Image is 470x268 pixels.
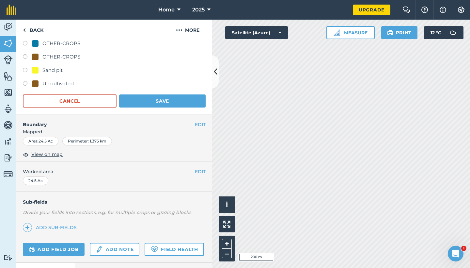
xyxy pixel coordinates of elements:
img: svg+xml;base64,PHN2ZyB4bWxucz0iaHR0cDovL3d3dy53My5vcmcvMjAwMC9zdmciIHdpZHRoPSIxOSIgaGVpZ2h0PSIyNC... [387,29,393,37]
img: svg+xml;base64,PHN2ZyB4bWxucz0iaHR0cDovL3d3dy53My5vcmcvMjAwMC9zdmciIHdpZHRoPSI1NiIgaGVpZ2h0PSI2MC... [4,39,13,48]
div: Uncultivated [42,80,74,88]
img: fieldmargin Logo [7,5,16,15]
iframe: Intercom live chat [448,246,463,261]
button: + [222,239,232,249]
img: Four arrows, one pointing top left, one top right, one bottom right and the last bottom left [223,221,230,228]
a: Add sub-fields [23,223,79,232]
img: svg+xml;base64,PD94bWwgdmVyc2lvbj0iMS4wIiBlbmNvZGluZz0idXRmLTgiPz4KPCEtLSBHZW5lcmF0b3I6IEFkb2JlIE... [4,120,13,130]
img: svg+xml;base64,PD94bWwgdmVyc2lvbj0iMS4wIiBlbmNvZGluZz0idXRmLTgiPz4KPCEtLSBHZW5lcmF0b3I6IEFkb2JlIE... [4,22,13,32]
h4: Boundary [16,114,195,128]
img: svg+xml;base64,PHN2ZyB4bWxucz0iaHR0cDovL3d3dy53My5vcmcvMjAwMC9zdmciIHdpZHRoPSI1NiIgaGVpZ2h0PSI2MC... [4,71,13,81]
img: svg+xml;base64,PD94bWwgdmVyc2lvbj0iMS4wIiBlbmNvZGluZz0idXRmLTgiPz4KPCEtLSBHZW5lcmF0b3I6IEFkb2JlIE... [4,55,13,64]
img: svg+xml;base64,PHN2ZyB4bWxucz0iaHR0cDovL3d3dy53My5vcmcvMjAwMC9zdmciIHdpZHRoPSI1NiIgaGVpZ2h0PSI2MC... [4,88,13,97]
span: Mapped [16,128,212,135]
button: EDIT [195,121,206,128]
img: svg+xml;base64,PHN2ZyB4bWxucz0iaHR0cDovL3d3dy53My5vcmcvMjAwMC9zdmciIHdpZHRoPSIxOCIgaGVpZ2h0PSIyNC... [23,151,29,159]
button: Measure [326,26,375,39]
img: svg+xml;base64,PHN2ZyB4bWxucz0iaHR0cDovL3d3dy53My5vcmcvMjAwMC9zdmciIHdpZHRoPSI5IiBoZWlnaHQ9IjI0Ii... [23,26,26,34]
img: svg+xml;base64,PD94bWwgdmVyc2lvbj0iMS4wIiBlbmNvZGluZz0idXRmLTgiPz4KPCEtLSBHZW5lcmF0b3I6IEFkb2JlIE... [29,245,35,253]
img: svg+xml;base64,PD94bWwgdmVyc2lvbj0iMS4wIiBlbmNvZGluZz0idXRmLTgiPz4KPCEtLSBHZW5lcmF0b3I6IEFkb2JlIE... [4,255,13,261]
button: 12 °C [424,26,463,39]
img: svg+xml;base64,PHN2ZyB4bWxucz0iaHR0cDovL3d3dy53My5vcmcvMjAwMC9zdmciIHdpZHRoPSIyMCIgaGVpZ2h0PSIyNC... [176,26,182,34]
span: View on map [31,151,63,158]
button: More [163,20,212,39]
img: svg+xml;base64,PD94bWwgdmVyc2lvbj0iMS4wIiBlbmNvZGluZz0idXRmLTgiPz4KPCEtLSBHZW5lcmF0b3I6IEFkb2JlIE... [4,170,13,179]
img: svg+xml;base64,PHN2ZyB4bWxucz0iaHR0cDovL3d3dy53My5vcmcvMjAwMC9zdmciIHdpZHRoPSIxNCIgaGVpZ2h0PSIyNC... [25,224,30,231]
span: Home [158,6,175,14]
button: Cancel [23,94,117,108]
h4: Sub-fields [16,198,212,206]
div: OTHER-CROPS [42,53,80,61]
img: A question mark icon [421,7,429,13]
img: svg+xml;base64,PD94bWwgdmVyc2lvbj0iMS4wIiBlbmNvZGluZz0idXRmLTgiPz4KPCEtLSBHZW5lcmF0b3I6IEFkb2JlIE... [4,104,13,114]
button: View on map [23,151,63,159]
img: svg+xml;base64,PD94bWwgdmVyc2lvbj0iMS4wIiBlbmNvZGluZz0idXRmLTgiPz4KPCEtLSBHZW5lcmF0b3I6IEFkb2JlIE... [4,137,13,146]
img: Two speech bubbles overlapping with the left bubble in the forefront [402,7,410,13]
div: Area : 24.5 Ac [23,137,58,145]
button: Satellite (Azure) [225,26,288,39]
div: 24.5 Ac [23,176,48,185]
button: Save [119,94,206,108]
button: EDIT [195,168,206,175]
div: Sand pit [42,66,63,74]
span: i [226,200,228,209]
a: Upgrade [353,5,390,15]
img: svg+xml;base64,PD94bWwgdmVyc2lvbj0iMS4wIiBlbmNvZGluZz0idXRmLTgiPz4KPCEtLSBHZW5lcmF0b3I6IEFkb2JlIE... [4,153,13,163]
img: A cog icon [457,7,465,13]
a: Add note [90,243,139,256]
em: Divide your fields into sections, e.g. for multiple crops or grazing blocks [23,209,191,215]
img: svg+xml;base64,PD94bWwgdmVyc2lvbj0iMS4wIiBlbmNvZGluZz0idXRmLTgiPz4KPCEtLSBHZW5lcmF0b3I6IEFkb2JlIE... [96,245,103,253]
img: svg+xml;base64,PD94bWwgdmVyc2lvbj0iMS4wIiBlbmNvZGluZz0idXRmLTgiPz4KPCEtLSBHZW5lcmF0b3I6IEFkb2JlIE... [446,26,460,39]
img: svg+xml;base64,PHN2ZyB4bWxucz0iaHR0cDovL3d3dy53My5vcmcvMjAwMC9zdmciIHdpZHRoPSIxNyIgaGVpZ2h0PSIxNy... [440,6,446,14]
div: Perimeter : 1.375 km [62,137,112,145]
button: i [219,196,235,213]
span: Worked area [23,168,206,175]
a: Back [16,20,50,39]
button: Print [381,26,418,39]
a: Add field job [23,243,85,256]
div: OTHER-CROPS [42,40,80,47]
span: 1 [461,246,466,251]
span: 2025 [192,6,205,14]
img: Ruler icon [334,29,340,36]
a: Field Health [145,243,204,256]
button: – [222,249,232,258]
span: 12 ° C [431,26,441,39]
